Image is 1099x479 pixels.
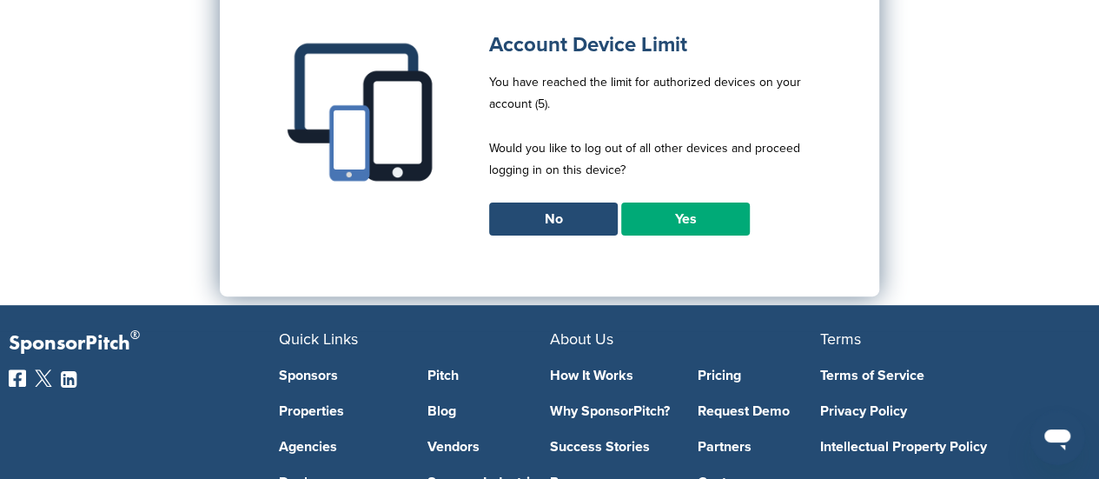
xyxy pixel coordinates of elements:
[820,329,861,349] span: Terms
[1029,409,1085,465] iframe: Button to launch messaging window
[9,331,279,356] p: SponsorPitch
[279,404,401,418] a: Properties
[698,404,820,418] a: Request Demo
[489,30,818,61] h1: Account Device Limit
[279,369,401,383] a: Sponsors
[281,30,446,195] img: Multiple devices
[279,329,358,349] span: Quick Links
[130,324,140,346] span: ®
[820,404,1064,418] a: Privacy Policy
[489,71,818,203] p: You have reached the limit for authorized devices on your account (5). Would you like to log out ...
[698,369,820,383] a: Pricing
[698,440,820,454] a: Partners
[550,440,672,454] a: Success Stories
[35,369,52,387] img: Twitter
[820,369,1064,383] a: Terms of Service
[427,404,550,418] a: Blog
[550,329,613,349] span: About Us
[427,440,550,454] a: Vendors
[427,369,550,383] a: Pitch
[621,203,750,236] a: Yes
[489,203,618,236] a: No
[820,440,1064,454] a: Intellectual Property Policy
[9,369,26,387] img: Facebook
[550,404,672,418] a: Why SponsorPitch?
[279,440,401,454] a: Agencies
[550,369,672,383] a: How It Works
